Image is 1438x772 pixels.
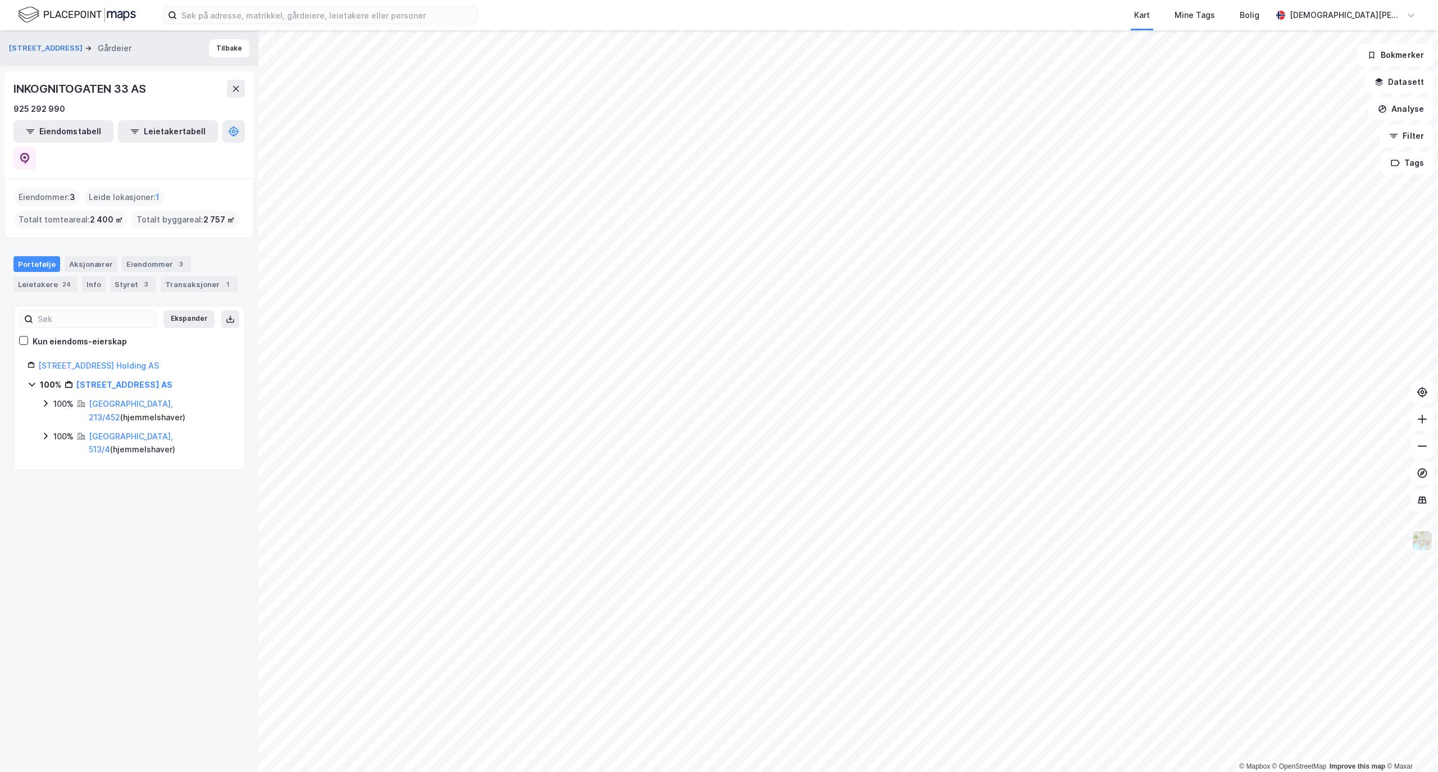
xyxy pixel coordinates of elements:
[1358,44,1434,66] button: Bokmerker
[89,397,231,424] div: ( hjemmelshaver )
[132,211,239,229] div: Totalt byggareal :
[38,361,159,370] a: [STREET_ADDRESS] Holding AS
[161,276,238,292] div: Transaksjoner
[118,120,218,143] button: Leietakertabell
[76,380,172,389] a: [STREET_ADDRESS] AS
[13,120,113,143] button: Eiendomstabell
[1412,530,1433,551] img: Z
[1175,8,1215,22] div: Mine Tags
[14,211,128,229] div: Totalt tomteareal :
[84,188,164,206] div: Leide lokasjoner :
[65,256,117,272] div: Aksjonærer
[70,190,75,204] span: 3
[13,276,78,292] div: Leietakere
[1382,718,1438,772] iframe: Chat Widget
[203,213,235,226] span: 2 757 ㎡
[60,279,73,290] div: 24
[33,311,156,328] input: Søk
[156,190,160,204] span: 1
[18,5,136,25] img: logo.f888ab2527a4732fd821a326f86c7f29.svg
[13,80,148,98] div: INKOGNITOGATEN 33 AS
[163,310,215,328] button: Ekspander
[1368,98,1434,120] button: Analyse
[1134,8,1150,22] div: Kart
[209,39,249,57] button: Tilbake
[1382,718,1438,772] div: Kontrollprogram for chat
[1290,8,1402,22] div: [DEMOGRAPHIC_DATA][PERSON_NAME]
[1239,762,1270,770] a: Mapbox
[98,42,131,55] div: Gårdeier
[89,399,173,422] a: [GEOGRAPHIC_DATA], 213/452
[1380,125,1434,147] button: Filter
[222,279,233,290] div: 1
[1365,71,1434,93] button: Datasett
[89,432,173,455] a: [GEOGRAPHIC_DATA], 513/4
[1381,152,1434,174] button: Tags
[122,256,191,272] div: Eiendommer
[89,430,231,457] div: ( hjemmelshaver )
[175,258,186,270] div: 3
[40,378,61,392] div: 100%
[9,43,85,54] button: [STREET_ADDRESS]
[1272,762,1327,770] a: OpenStreetMap
[177,7,477,24] input: Søk på adresse, matrikkel, gårdeiere, leietakere eller personer
[13,256,60,272] div: Portefølje
[33,335,127,348] div: Kun eiendoms-eierskap
[53,430,74,443] div: 100%
[90,213,123,226] span: 2 400 ㎡
[53,397,74,411] div: 100%
[14,188,80,206] div: Eiendommer :
[140,279,152,290] div: 3
[110,276,156,292] div: Styret
[1330,762,1385,770] a: Improve this map
[82,276,106,292] div: Info
[1240,8,1259,22] div: Bolig
[13,102,65,116] div: 925 292 990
